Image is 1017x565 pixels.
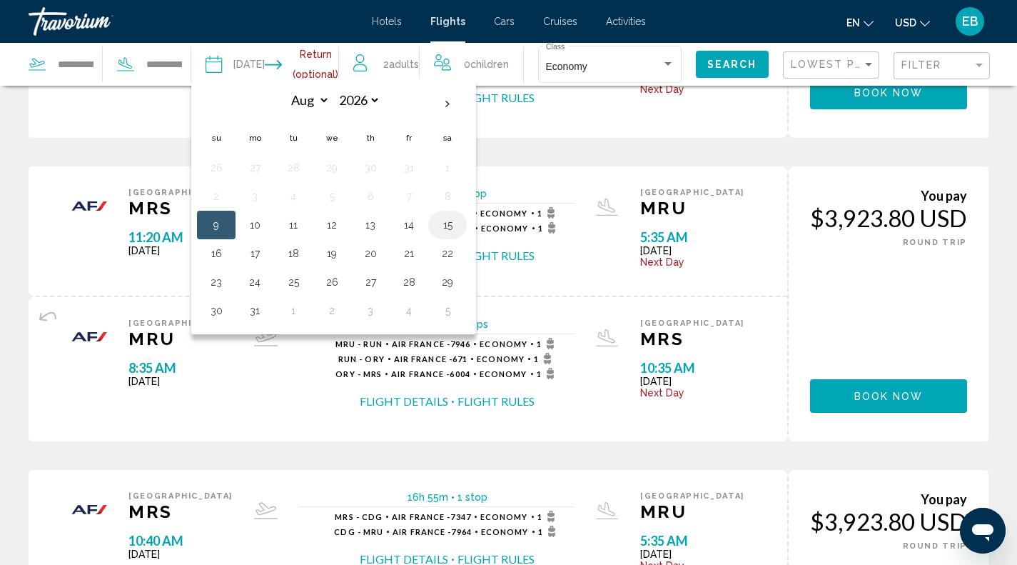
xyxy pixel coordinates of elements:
[391,369,470,379] span: 6004
[494,16,515,27] a: Cars
[335,369,382,379] span: ORY - MRS
[640,229,744,245] span: 5:35 AM
[398,158,420,178] button: Day 31
[810,379,967,413] button: Book now
[243,244,266,264] button: Day 17
[640,549,744,560] span: [DATE]
[640,328,744,349] span: MRS
[392,339,450,349] span: Air France -
[282,215,305,235] button: Day 11
[854,391,924,402] span: Book now
[854,87,924,99] span: Book now
[895,12,930,33] button: Change currency
[128,245,233,256] span: [DATE]
[640,188,744,197] span: [GEOGRAPHIC_DATA]
[640,256,744,268] span: Next Day
[537,207,560,219] span: 1
[398,301,420,321] button: Day 4
[128,360,233,376] span: 8:35 AM
[640,197,744,219] span: MRU
[283,88,330,113] select: Select month
[436,301,459,321] button: Day 5
[901,59,942,71] span: Filter
[810,204,967,232] div: $3,923.80 USD
[543,16,577,27] a: Cruises
[243,158,266,178] button: Day 27
[534,353,556,364] span: 1
[457,90,535,106] button: Flight Rules
[810,76,967,109] button: Book now
[436,272,459,292] button: Day 29
[791,59,883,70] span: Lowest Price
[320,158,343,178] button: Day 29
[810,188,967,204] div: You pay
[640,501,744,522] span: MRU
[960,508,1006,554] iframe: Bouton de lancement de la fenêtre de messagerie
[128,491,233,501] span: [GEOGRAPHIC_DATA]
[810,386,967,402] a: Book now
[320,215,343,235] button: Day 12
[537,338,559,349] span: 1
[359,186,382,206] button: Day 6
[457,491,487,503] span: 1 stop
[128,229,233,245] span: 11:20 AM
[334,88,380,113] select: Select year
[338,354,385,364] span: RUN - ORY
[128,501,233,522] span: MRS
[359,215,382,235] button: Day 13
[538,526,560,537] span: 1
[398,272,420,292] button: Day 28
[128,188,233,197] span: [GEOGRAPHIC_DATA]
[640,360,744,376] span: 10:35 AM
[206,43,265,86] button: Depart date: Aug 9, 2026
[128,328,233,349] span: MRU
[436,186,459,206] button: Day 8
[394,354,452,364] span: Air France -
[392,512,471,521] span: 7347
[205,272,228,292] button: Day 23
[359,244,382,264] button: Day 20
[707,59,757,71] span: Search
[430,16,465,27] a: Flights
[481,224,529,233] span: Economy
[205,301,228,321] button: Day 30
[383,54,419,74] span: 2
[696,51,769,77] button: Search
[436,158,459,178] button: Day 1
[205,215,228,235] button: Day 9
[398,215,420,235] button: Day 14
[951,6,988,36] button: User Menu
[640,376,744,387] span: [DATE]
[810,83,967,99] a: Book now
[372,16,402,27] span: Hotels
[480,209,528,218] span: Economy
[640,387,744,399] span: Next Day
[393,527,451,536] span: Air France -
[464,54,509,74] span: 0
[335,339,383,349] span: MRU - RUN
[205,244,228,264] button: Day 16
[546,61,587,72] span: Economy
[29,7,358,36] a: Travorium
[903,238,968,247] span: ROUND TRIP
[359,301,382,321] button: Day 3
[128,533,233,549] span: 10:40 AM
[606,16,646,27] a: Activities
[480,339,527,349] span: Economy
[243,272,266,292] button: Day 24
[282,244,305,264] button: Day 18
[243,186,266,206] button: Day 3
[359,158,382,178] button: Day 30
[846,12,874,33] button: Change language
[640,533,744,549] span: 5:35 AM
[359,272,382,292] button: Day 27
[457,394,535,409] button: Flight Rules
[128,319,233,328] span: [GEOGRAPHIC_DATA]
[243,215,266,235] button: Day 10
[335,512,383,521] span: MRS - CDG
[537,511,560,522] span: 1
[393,527,472,536] span: 7964
[398,244,420,264] button: Day 21
[282,301,305,321] button: Day 1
